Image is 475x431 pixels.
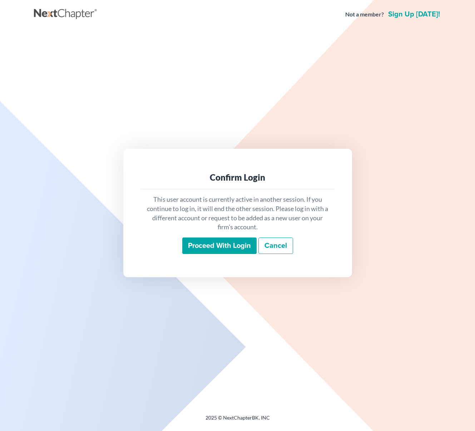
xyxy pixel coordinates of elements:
[146,172,329,183] div: Confirm Login
[345,10,384,19] strong: Not a member?
[34,414,441,427] div: 2025 © NextChapterBK, INC
[258,237,293,254] a: Cancel
[387,11,441,18] a: Sign up [DATE]!
[182,237,257,254] input: Proceed with login
[146,195,329,232] p: This user account is currently active in another session. If you continue to log in, it will end ...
